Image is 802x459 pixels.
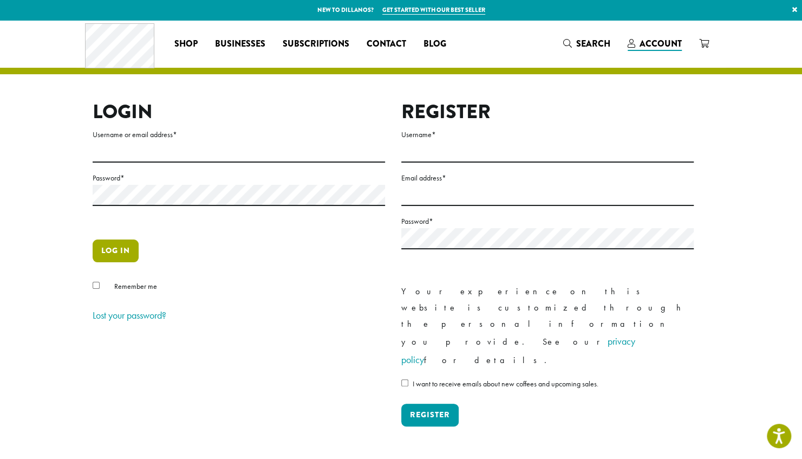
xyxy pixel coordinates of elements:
span: Account [640,37,682,50]
span: Contact [367,37,406,51]
span: Search [576,37,610,50]
a: Lost your password? [93,309,166,321]
label: Password [401,215,694,228]
span: Subscriptions [283,37,349,51]
label: Email address [401,171,694,185]
h2: Login [93,100,385,124]
span: Shop [174,37,198,51]
a: privacy policy [401,335,635,366]
span: Blog [423,37,446,51]
p: Your experience on this website is customized through the personal information you provide. See o... [401,283,694,369]
a: Shop [166,35,206,53]
button: Register [401,404,459,426]
button: Log in [93,240,139,262]
a: Search [555,35,619,53]
label: Username or email address [93,128,385,141]
h2: Register [401,100,694,124]
label: Password [93,171,385,185]
span: Remember me [114,281,157,291]
a: Get started with our best seller [382,5,485,15]
span: I want to receive emails about new coffees and upcoming sales. [413,379,598,389]
label: Username [401,128,694,141]
span: Businesses [215,37,265,51]
input: I want to receive emails about new coffees and upcoming sales. [401,379,408,386]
